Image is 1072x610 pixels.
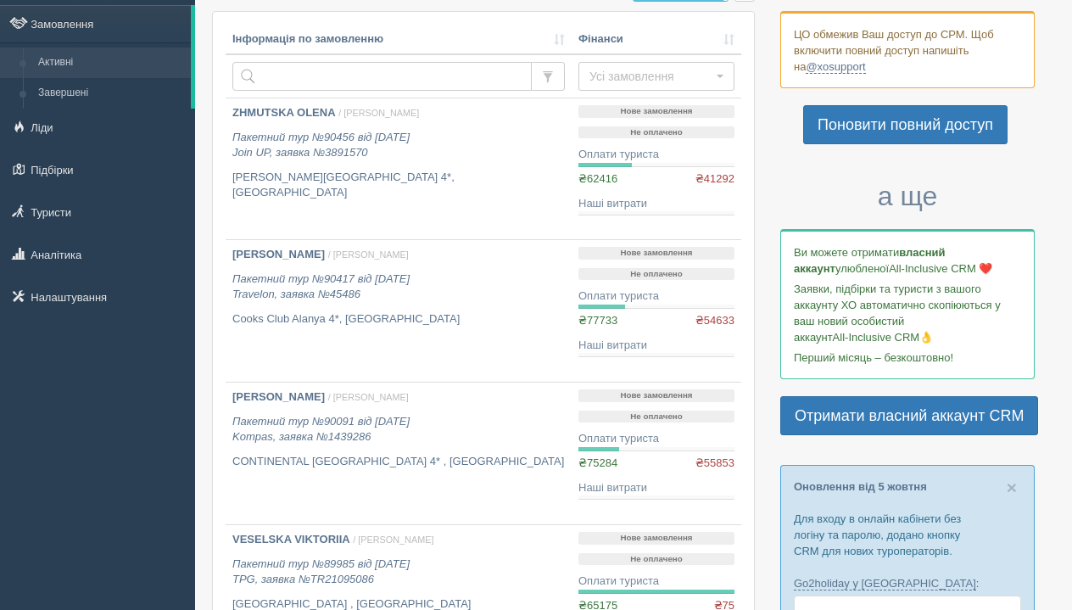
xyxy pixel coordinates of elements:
p: Нове замовлення [578,105,734,118]
p: [PERSON_NAME][GEOGRAPHIC_DATA] 4*, [GEOGRAPHIC_DATA] [232,170,565,201]
input: Пошук за номером замовлення, ПІБ або паспортом туриста [232,62,532,91]
a: Отримати власний аккаунт CRM [780,396,1038,435]
p: Cooks Club Alanya 4*, [GEOGRAPHIC_DATA] [232,311,565,327]
a: [PERSON_NAME] / [PERSON_NAME] Пакетний тур №90417 від [DATE]Travelon, заявка №45486 Cooks Club Al... [226,240,572,382]
span: ₴75284 [578,456,617,469]
span: ₴41292 [695,171,734,187]
p: Для входу в онлайн кабінети без логіну та паролю, додано кнопку CRM для нових туроператорів. [794,511,1021,559]
div: Наші витрати [578,196,734,212]
p: Нове замовлення [578,247,734,260]
span: / [PERSON_NAME] [328,249,409,260]
span: / [PERSON_NAME] [328,392,409,402]
a: [PERSON_NAME] / [PERSON_NAME] Пакетний тур №90091 від [DATE]Kompas, заявка №1439286 CONTINENTAL [... [226,383,572,524]
span: × [1007,478,1017,497]
p: Не оплачено [578,553,734,566]
div: Наші витрати [578,480,734,496]
a: Go2holiday у [GEOGRAPHIC_DATA] [794,577,976,590]
button: Усі замовлення [578,62,734,91]
div: Наші витрати [578,338,734,354]
span: ₴55853 [695,456,734,472]
h3: а ще [780,182,1035,211]
b: ZHMUTSKA OLENA [232,106,336,119]
i: Пакетний тур №90417 від [DATE] Travelon, заявка №45486 [232,272,410,301]
a: Завершені [31,78,191,109]
span: / [PERSON_NAME] [338,108,419,118]
span: Усі замовлення [589,68,712,85]
a: Фінанси [578,31,734,48]
a: Інформація по замовленню [232,31,565,48]
span: / [PERSON_NAME] [353,534,433,545]
span: All-Inclusive CRM👌 [833,331,934,344]
p: Не оплачено [578,126,734,139]
p: : [794,575,1021,591]
a: Активні [31,48,191,78]
a: ZHMUTSKA OLENA / [PERSON_NAME] Пакетний тур №90456 від [DATE]Join UP, заявка №3891570 [PERSON_NAM... [226,98,572,239]
div: Оплати туриста [578,431,734,447]
div: Оплати туриста [578,574,734,590]
p: Не оплачено [578,411,734,423]
button: Close [1007,478,1017,496]
a: Оновлення від 5 жовтня [794,480,927,493]
p: Не оплачено [578,268,734,281]
span: All-Inclusive CRM ❤️ [889,262,992,275]
b: [PERSON_NAME] [232,248,325,260]
p: Ви можете отримати улюбленої [794,244,1021,277]
span: ₴54633 [695,313,734,329]
a: @xosupport [806,60,865,74]
p: Нове замовлення [578,389,734,402]
p: CONTINENTAL [GEOGRAPHIC_DATA] 4* , [GEOGRAPHIC_DATA] [232,454,565,470]
p: Заявки, підбірки та туристи з вашого аккаунту ХО автоматично скопіюються у ваш новий особистий ак... [794,281,1021,345]
div: Оплати туриста [578,288,734,305]
b: VESELSKA VIKTORIIA [232,533,350,546]
span: ₴62416 [578,172,617,185]
i: Пакетний тур №90091 від [DATE] Kompas, заявка №1439286 [232,415,410,444]
p: Перший місяць – безкоштовно! [794,350,1021,366]
a: Поновити повний доступ [803,105,1008,144]
div: Оплати туриста [578,147,734,163]
b: [PERSON_NAME] [232,390,325,403]
p: Нове замовлення [578,532,734,545]
span: ₴77733 [578,314,617,327]
div: ЦО обмежив Ваш доступ до СРМ. Щоб включити повний доступ напишіть на [780,11,1035,88]
b: власний аккаунт [794,246,946,275]
i: Пакетний тур №90456 від [DATE] Join UP, заявка №3891570 [232,131,410,159]
i: Пакетний тур №89985 від [DATE] TPG, заявка №TR21095086 [232,557,410,586]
